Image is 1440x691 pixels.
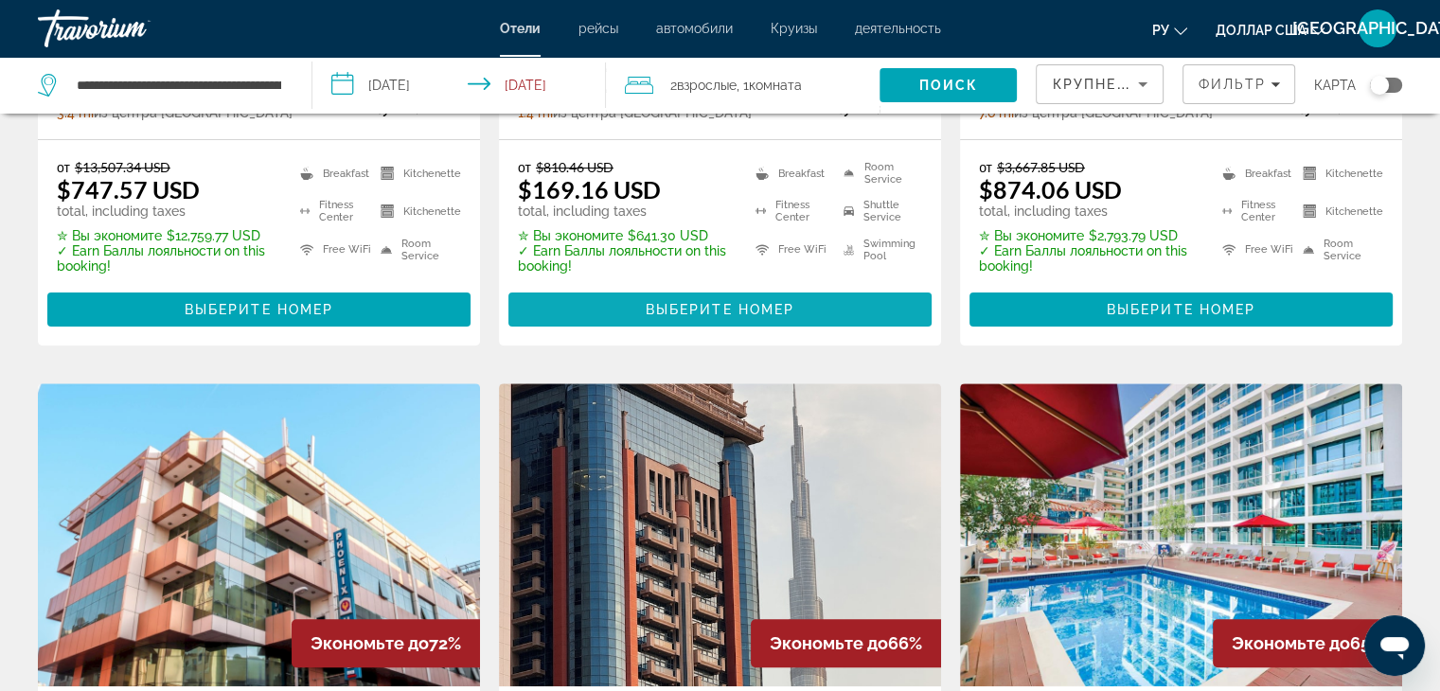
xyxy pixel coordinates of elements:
span: карта [1314,72,1356,98]
iframe: Кнопка запуска окна обмена сообщениями [1364,615,1425,676]
img: Palette Phoenix Hotel [38,383,480,686]
a: Выберите номер [969,296,1393,317]
span: Выберите номер [1107,302,1255,317]
ins: $874.06 USD [979,175,1122,204]
a: Выберите номер [47,296,471,317]
font: ру [1152,23,1169,38]
li: Kitchenette [371,197,461,225]
span: ✮ Вы экономите [979,228,1084,243]
button: Изменить язык [1152,16,1187,44]
li: Room Service [834,159,922,187]
button: Изменить валюту [1216,16,1324,44]
button: Filters [1182,64,1295,104]
ins: $169.16 USD [518,175,661,204]
span: , 1 [737,72,802,98]
div: 65% [1213,619,1402,667]
mat-select: Sort by [1052,73,1147,96]
button: Выберите номер [508,292,932,327]
a: рейсы [578,21,618,36]
p: $2,793.79 USD [979,228,1199,243]
button: Выберите номер [969,292,1393,327]
del: $810.46 USD [536,159,613,175]
li: Breakfast [1213,159,1293,187]
span: Экономьте до [311,633,429,653]
span: 2 [670,72,737,98]
span: Крупнейшие сбережения [1052,77,1282,92]
p: total, including taxes [518,204,732,219]
font: доллар США [1216,23,1307,38]
span: Комната [749,78,802,93]
ins: $747.57 USD [57,175,200,204]
a: Отели [500,21,541,36]
li: Free WiFi [1213,236,1293,264]
p: total, including taxes [57,204,276,219]
li: Fitness Center [1213,197,1293,225]
img: Emirates Grand Hotel [499,383,941,686]
span: Фильтр [1198,77,1266,92]
div: 66% [751,619,941,667]
li: Kitchenette [1293,197,1383,225]
span: Выберите номер [646,302,794,317]
div: 72% [292,619,480,667]
img: Golden Sands Hotel Apartments [960,383,1402,686]
li: Swimming Pool [834,236,922,264]
li: Fitness Center [746,197,834,225]
a: Травориум [38,4,227,53]
button: Travelers: 2 adults, 0 children [606,57,880,114]
span: от [979,159,992,175]
input: Search hotel destination [75,71,283,99]
span: Экономьте до [1232,633,1350,653]
li: Fitness Center [291,197,371,225]
button: Выберите номер [47,292,471,327]
a: деятельность [855,21,941,36]
button: Select check in and out date [312,57,606,114]
li: Shuttle Service [834,197,922,225]
li: Room Service [1293,236,1383,264]
span: ✮ Вы экономите [518,228,623,243]
p: $12,759.77 USD [57,228,276,243]
del: $13,507.34 USD [75,159,170,175]
li: Breakfast [291,159,371,187]
del: $3,667.85 USD [997,159,1085,175]
li: Breakfast [746,159,834,187]
p: $641.30 USD [518,228,732,243]
button: Toggle map [1356,77,1402,94]
a: Круизы [771,21,817,36]
span: Взрослые [677,78,737,93]
span: ✮ Вы экономите [57,228,162,243]
li: Kitchenette [371,159,461,187]
span: от [57,159,70,175]
li: Room Service [371,236,461,264]
button: Меню пользователя [1353,9,1402,48]
p: ✓ Earn Баллы лояльности on this booking! [518,243,732,274]
span: от [518,159,531,175]
p: ✓ Earn Баллы лояльности on this booking! [979,243,1199,274]
a: автомобили [656,21,733,36]
li: Free WiFi [746,236,834,264]
span: Экономьте до [770,633,888,653]
li: Kitchenette [1293,159,1383,187]
button: Search [880,68,1017,102]
p: total, including taxes [979,204,1199,219]
span: Поиск [919,78,979,93]
a: Выберите номер [508,296,932,317]
li: Free WiFi [291,236,371,264]
span: Выберите номер [185,302,333,317]
p: ✓ Earn Баллы лояльности on this booking! [57,243,276,274]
